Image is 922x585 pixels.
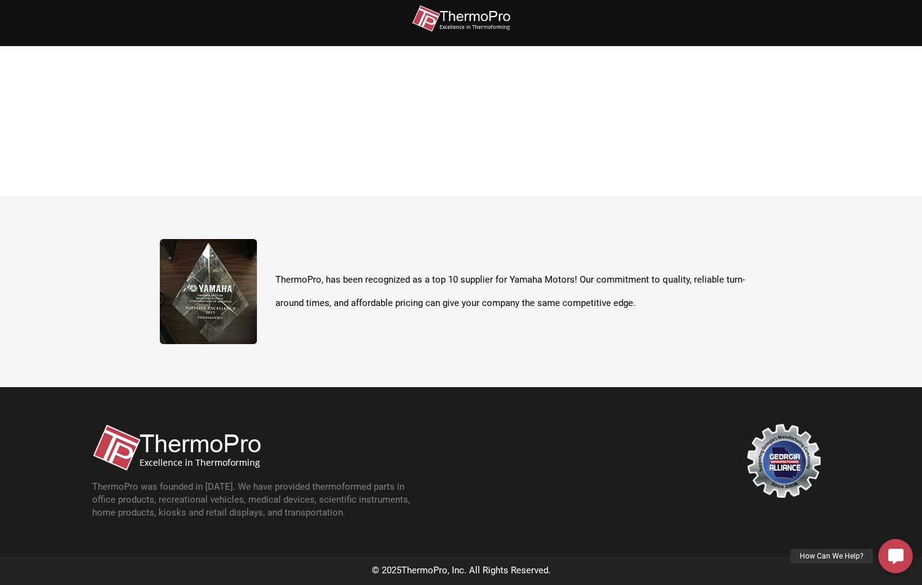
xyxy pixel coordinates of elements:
div: How Can We Help? [790,549,873,563]
img: thermopro-logo-non-iso [92,424,261,471]
img: georgia-manufacturing-alliance [747,424,821,498]
p: ThermoPro was founded in [DATE]. We have provided thermoformed parts in office products, recreati... [92,481,424,519]
img: thermopro-logo-non-iso [412,5,510,33]
div: © 2025 , Inc. All Rights Reserved. [80,562,842,579]
span: ThermoPro [401,565,447,576]
a: How Can We Help? [878,539,913,573]
p: ThermoPro, has been recognized as a top 10 supplier for Yamaha Motors! Our commitment to quality,... [275,269,762,315]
